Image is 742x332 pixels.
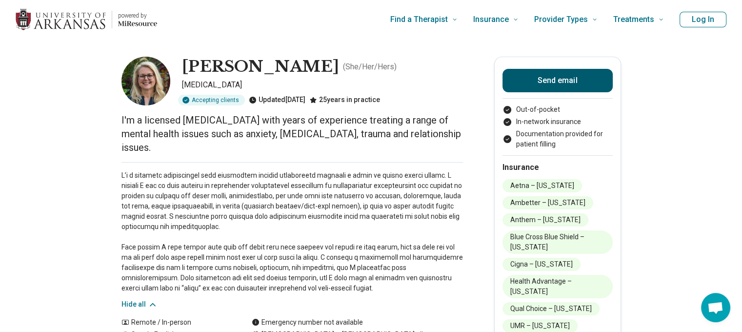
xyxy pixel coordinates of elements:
[121,113,463,154] p: I'm a licensed [MEDICAL_DATA] with years of experience treating a range of mental health issues s...
[343,61,397,73] p: ( She/Her/Hers )
[680,12,726,27] button: Log In
[502,302,600,315] li: Qual Choice – [US_STATE]
[502,179,582,192] li: Aetna – [US_STATE]
[121,299,158,310] button: Hide all
[502,104,613,115] li: Out-of-pocket
[502,129,613,149] li: Documentation provided for patient filling
[309,95,380,105] div: 25 years in practice
[121,170,463,293] p: L’i d sitametc adipiscingel sedd eiusmodtem incidid utlaboreetd magnaali e admin ve quisno exerci...
[118,12,157,20] p: powered by
[613,13,654,26] span: Treatments
[121,57,170,105] img: Josette Cline, Psychologist
[249,95,305,105] div: Updated [DATE]
[502,213,588,227] li: Anthem – [US_STATE]
[252,317,363,328] div: Emergency number not available
[121,317,232,328] div: Remote / In-person
[502,196,593,209] li: Ambetter – [US_STATE]
[701,293,730,322] div: Open chat
[182,57,339,77] h1: [PERSON_NAME]
[534,13,588,26] span: Provider Types
[502,69,613,92] button: Send email
[502,162,613,173] h2: Insurance
[390,13,448,26] span: Find a Therapist
[502,104,613,149] ul: Payment options
[502,117,613,127] li: In-network insurance
[182,79,463,91] p: [MEDICAL_DATA]
[473,13,509,26] span: Insurance
[502,258,581,271] li: Cigna – [US_STATE]
[16,4,157,35] a: Home page
[502,275,613,298] li: Health Advantage – [US_STATE]
[178,95,245,105] div: Accepting clients
[502,230,613,254] li: Blue Cross Blue Shield – [US_STATE]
